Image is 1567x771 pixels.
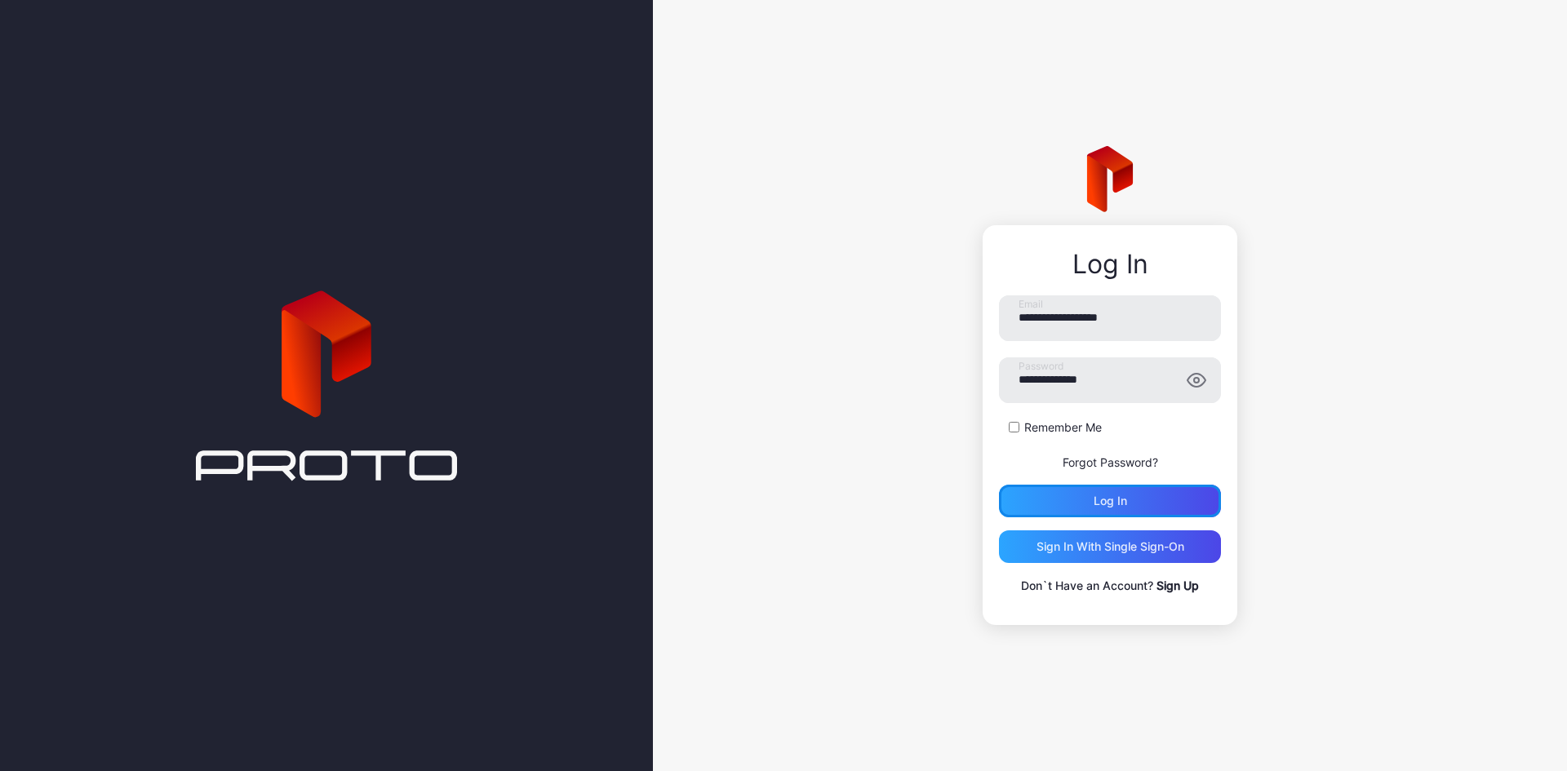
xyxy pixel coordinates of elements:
input: Password [999,357,1221,403]
input: Email [999,295,1221,341]
p: Don`t Have an Account? [999,576,1221,596]
button: Sign in With Single Sign-On [999,530,1221,563]
button: Log in [999,485,1221,517]
a: Forgot Password? [1063,455,1158,469]
label: Remember Me [1024,419,1102,436]
div: Log In [999,250,1221,279]
button: Password [1187,370,1206,390]
div: Sign in With Single Sign-On [1037,540,1184,553]
a: Sign Up [1156,578,1199,592]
